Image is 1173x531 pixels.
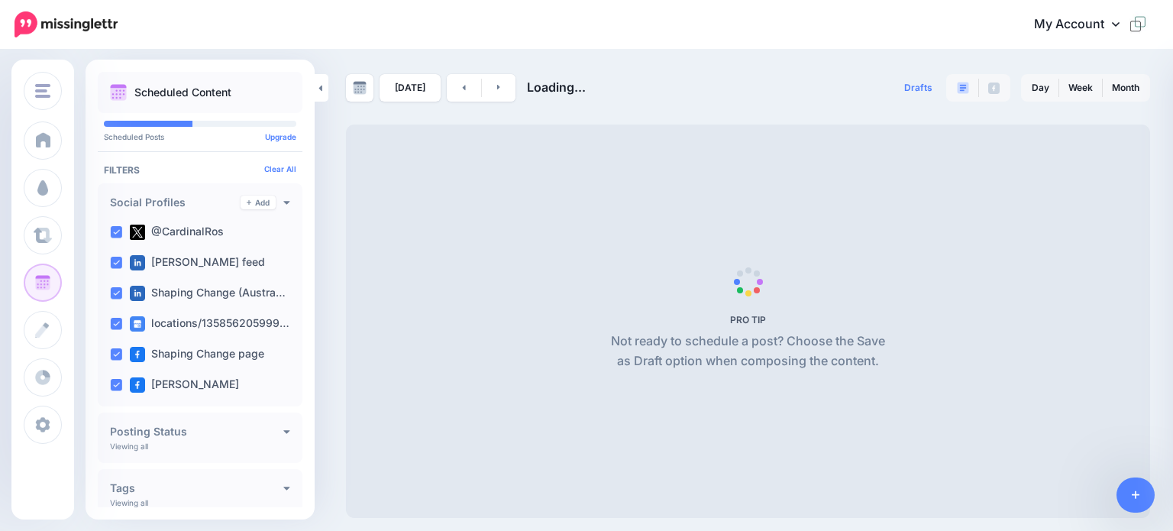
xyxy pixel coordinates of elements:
label: [PERSON_NAME] feed [130,255,265,270]
img: facebook-square.png [130,347,145,362]
a: My Account [1019,6,1150,44]
img: linkedin-square.png [130,286,145,301]
label: @CardinalRos [130,225,224,240]
a: [DATE] [380,74,441,102]
h4: Tags [110,483,283,494]
p: Scheduled Content [134,87,231,98]
img: twitter-square.png [130,225,145,240]
a: Upgrade [265,132,296,141]
img: facebook-grey-square.png [988,83,1000,94]
img: calendar.png [110,84,127,101]
label: Shaping Change (Austra… [130,286,286,301]
label: locations/135856205999… [130,316,289,332]
a: Add [241,196,276,209]
img: facebook-square.png [130,377,145,393]
img: linkedin-square.png [130,255,145,270]
a: Drafts [895,74,942,102]
img: menu.png [35,84,50,98]
span: Loading... [527,79,586,95]
a: Clear All [264,164,296,173]
a: Month [1103,76,1149,100]
img: google_business-square.png [130,316,145,332]
img: paragraph-boxed.png [957,82,969,94]
span: Drafts [904,83,932,92]
label: [PERSON_NAME] [130,377,239,393]
label: Shaping Change page [130,347,264,362]
p: Scheduled Posts [104,133,296,141]
h4: Social Profiles [110,197,241,208]
p: Viewing all [110,442,148,451]
a: Day [1023,76,1058,100]
p: Not ready to schedule a post? Choose the Save as Draft option when composing the content. [605,332,891,371]
img: calendar-grey-darker.png [353,81,367,95]
h5: PRO TIP [605,314,891,325]
h4: Filters [104,164,296,176]
img: Missinglettr [15,11,118,37]
p: Viewing all [110,498,148,507]
h4: Posting Status [110,426,283,437]
a: Week [1059,76,1102,100]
